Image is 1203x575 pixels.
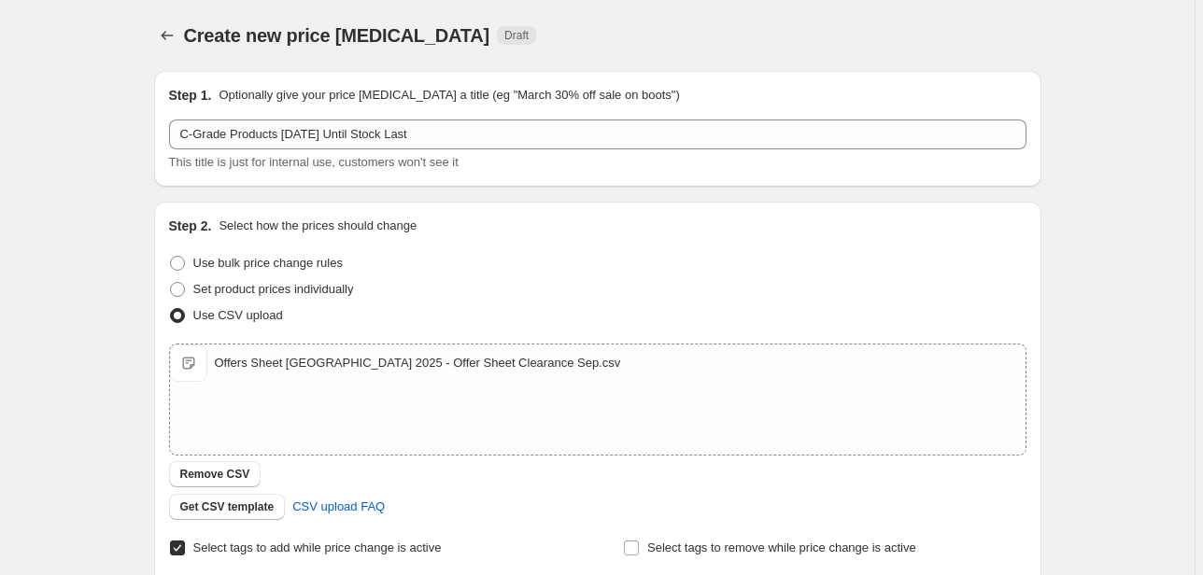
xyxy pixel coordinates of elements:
span: Get CSV template [180,499,275,514]
div: Offers Sheet [GEOGRAPHIC_DATA] 2025 - Offer Sheet Clearance Sep.csv [215,354,621,372]
input: 30% off holiday sale [169,119,1026,149]
span: Select tags to add while price change is active [193,540,442,554]
a: CSV upload FAQ [281,492,396,522]
h2: Step 1. [169,86,212,105]
span: Draft [504,28,529,43]
p: Select how the prices should change [219,217,417,235]
span: Select tags to remove while price change is active [647,540,916,554]
button: Price change jobs [154,22,180,49]
h2: Step 2. [169,217,212,235]
span: Use bulk price change rules [193,256,343,270]
span: Remove CSV [180,467,250,482]
span: Set product prices individually [193,282,354,296]
span: This title is just for internal use, customers won't see it [169,155,459,169]
span: Use CSV upload [193,308,283,322]
span: Create new price [MEDICAL_DATA] [184,25,490,46]
button: Get CSV template [169,494,286,520]
button: Remove CSV [169,461,262,487]
p: Optionally give your price [MEDICAL_DATA] a title (eg "March 30% off sale on boots") [219,86,679,105]
span: CSV upload FAQ [292,498,385,516]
